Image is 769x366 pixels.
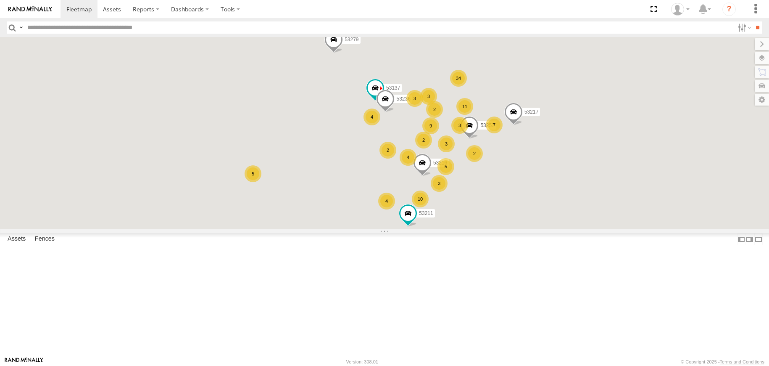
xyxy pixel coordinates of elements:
span: 53279 [345,37,358,42]
span: 53216 [433,160,447,166]
span: 53217 [524,109,538,115]
label: Assets [3,233,30,245]
label: Fences [31,233,59,245]
div: 3 [420,88,437,105]
div: 34 [450,70,467,87]
div: 3 [431,175,448,192]
label: Map Settings [755,94,769,106]
a: Visit our Website [5,358,43,366]
label: Search Filter Options [735,21,753,34]
div: 2 [379,142,396,159]
i: ? [722,3,736,16]
div: 2 [415,132,432,149]
div: © Copyright 2025 - [681,359,764,364]
span: 53137 [386,85,400,91]
label: Dock Summary Table to the Left [737,233,745,245]
div: 2 [466,145,483,162]
div: 3 [451,117,468,134]
div: 2 [426,101,443,118]
div: Version: 308.01 [346,359,378,364]
div: 4 [378,193,395,210]
div: 4 [400,149,416,166]
label: Dock Summary Table to the Right [745,233,754,245]
div: 5 [437,158,454,175]
span: 53211 [419,211,433,217]
span: 53236 [396,96,410,102]
div: 9 [422,117,439,134]
div: 4 [363,109,380,125]
div: 3 [438,135,455,152]
img: rand-logo.svg [8,6,52,12]
label: Search Query [18,21,24,34]
div: 3 [406,90,423,107]
div: 11 [456,98,473,115]
div: 7 [486,117,503,133]
a: Terms and Conditions [720,359,764,364]
div: 5 [245,165,261,182]
div: Miky Transport [668,3,693,16]
div: 10 [412,191,429,207]
span: 53257 [480,123,494,129]
label: Hide Summary Table [754,233,763,245]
